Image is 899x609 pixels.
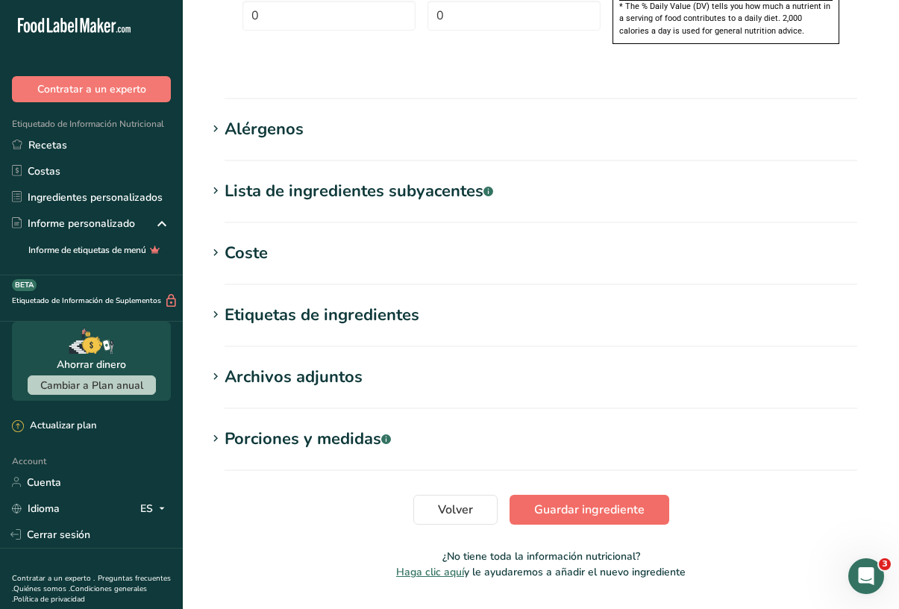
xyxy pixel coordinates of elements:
button: Guardar ingrediente [510,495,669,525]
p: y le ayudaremos a añadir el nuevo ingrediente [207,564,875,580]
button: Contratar a un experto [12,76,171,102]
div: Archivos adjuntos [225,365,363,390]
button: Volver [413,495,498,525]
span: Cambiar a Plan anual [40,378,143,393]
a: Preguntas frecuentes . [12,573,171,594]
div: Alérgenos [225,117,304,142]
span: Guardar ingrediente [534,501,645,519]
div: Ahorrar dinero [57,357,126,372]
span: Haga clic aquí [396,565,464,579]
div: Informe personalizado [12,216,135,231]
p: ¿No tiene toda la información nutricional? [207,549,875,564]
div: Coste [225,241,268,266]
iframe: Intercom live chat [848,558,884,594]
span: 3 [879,558,891,570]
a: Quiénes somos . [13,584,70,594]
div: ES [140,499,171,517]
a: Condiciones generales . [12,584,147,605]
a: Política de privacidad [13,594,85,605]
div: Porciones y medidas [225,427,391,452]
div: Lista de ingredientes subyacentes [225,179,493,204]
a: Idioma [12,496,60,522]
div: Etiquetas de ingredientes [225,303,419,328]
a: Contratar a un experto . [12,573,95,584]
section: * The % Daily Value (DV) tells you how much a nutrient in a serving of food contributes to a dail... [619,1,833,37]
div: Actualizar plan [12,419,96,434]
button: Cambiar a Plan anual [28,375,156,395]
div: BETA [12,279,37,291]
span: Volver [438,501,473,519]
